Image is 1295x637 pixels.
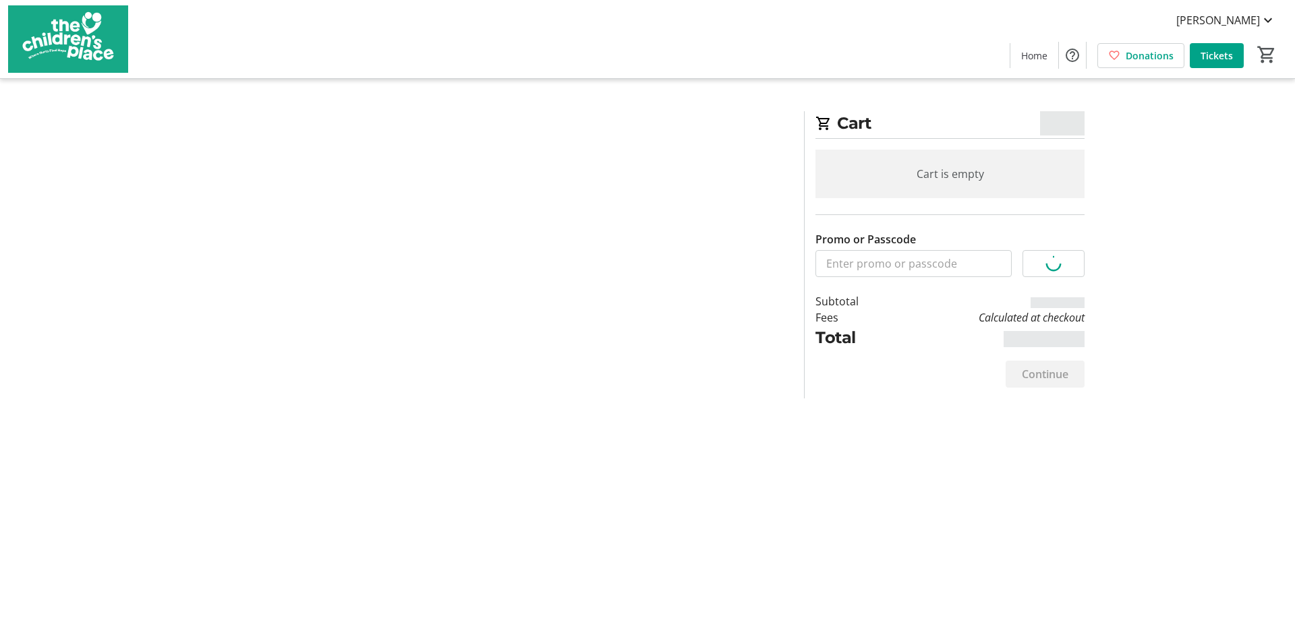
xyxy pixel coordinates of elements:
h2: Cart [815,111,1085,139]
button: Help [1059,42,1086,69]
img: The Children's Place's Logo [8,5,128,73]
span: Tickets [1201,49,1233,63]
td: Subtotal [815,293,894,309]
input: Enter promo or passcode [815,250,1012,277]
span: Donations [1126,49,1174,63]
div: Cart is empty [815,150,1085,198]
button: Cart [1255,42,1279,67]
button: [PERSON_NAME] [1165,9,1287,31]
td: Total [815,326,894,350]
a: Home [1010,43,1058,68]
a: Tickets [1190,43,1244,68]
span: Home [1021,49,1047,63]
td: Calculated at checkout [894,309,1085,326]
label: Promo or Passcode [815,231,916,247]
span: $0.00 [1040,111,1085,135]
span: [PERSON_NAME] [1176,12,1260,28]
td: Fees [815,309,894,326]
a: Donations [1097,43,1184,68]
